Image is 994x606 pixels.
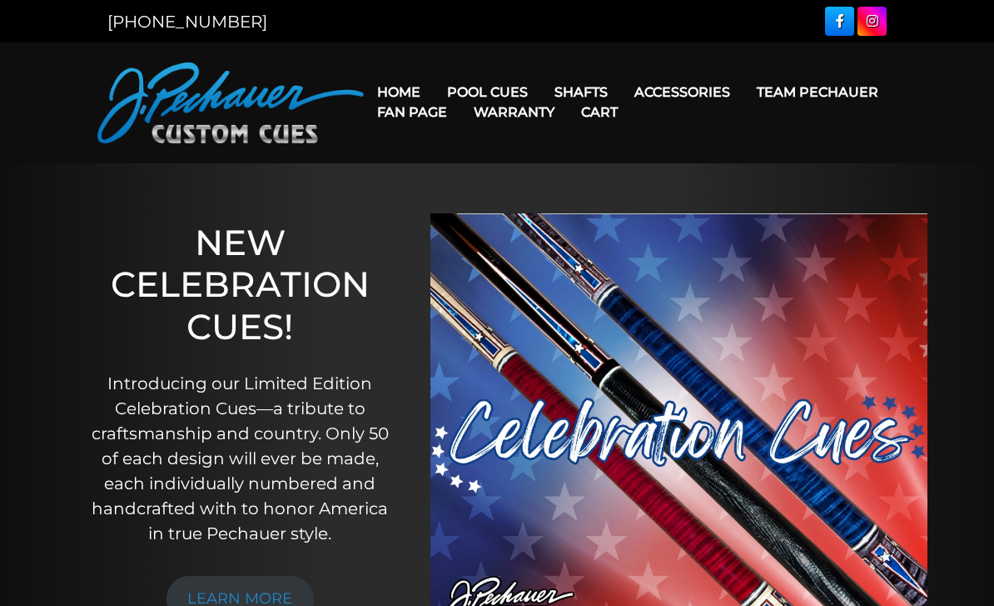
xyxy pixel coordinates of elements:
a: Pool Cues [434,71,541,113]
a: Team Pechauer [743,71,892,113]
a: Cart [568,91,631,133]
a: Fan Page [364,91,460,133]
p: Introducing our Limited Edition Celebration Cues—a tribute to craftsmanship and country. Only 50 ... [83,371,398,546]
a: Accessories [621,71,743,113]
a: Warranty [460,91,568,133]
a: Shafts [541,71,621,113]
a: Home [364,71,434,113]
h1: NEW CELEBRATION CUES! [83,222,398,348]
img: Pechauer Custom Cues [97,63,364,143]
a: [PHONE_NUMBER] [107,12,267,32]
